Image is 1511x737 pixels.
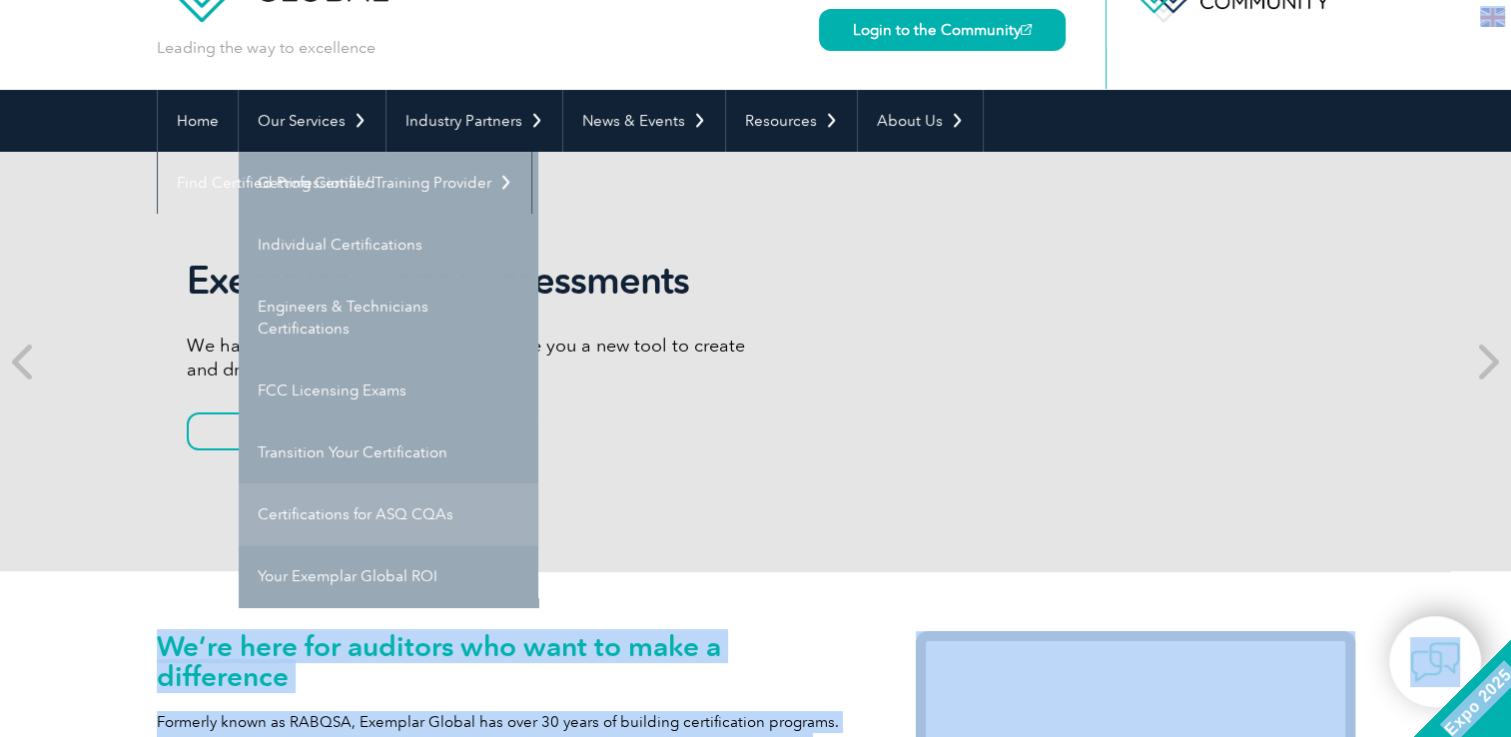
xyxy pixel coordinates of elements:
a: Login to the Community [819,9,1066,51]
img: open_square.png [1021,24,1032,35]
a: News & Events [563,90,725,152]
a: Your Exemplar Global ROI [239,545,538,607]
a: Home [158,90,238,152]
a: Our Services [239,90,385,152]
h2: Exemplar Global Assessments [187,258,756,304]
p: Leading the way to excellence [157,37,376,59]
a: Transition Your Certification [239,421,538,483]
h1: We’re here for auditors who want to make a difference [157,631,856,691]
img: contact-chat.png [1410,637,1460,687]
a: Learn More [187,412,394,450]
a: Individual Certifications [239,214,538,276]
a: Certifications for ASQ CQAs [239,483,538,545]
p: We have partnered with TalentClick to give you a new tool to create and drive high-performance teams [187,334,756,381]
a: FCC Licensing Exams [239,360,538,421]
a: Resources [726,90,857,152]
a: Find Certified Professional / Training Provider [158,152,531,214]
img: en [1480,8,1505,27]
a: Industry Partners [386,90,562,152]
a: About Us [858,90,983,152]
a: Engineers & Technicians Certifications [239,276,538,360]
